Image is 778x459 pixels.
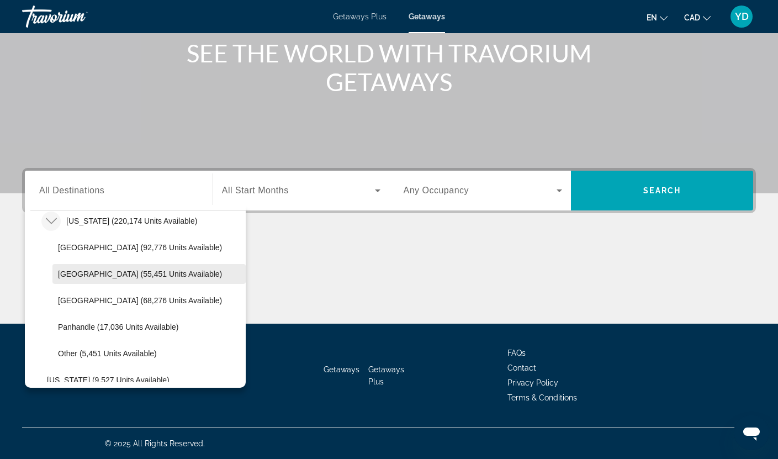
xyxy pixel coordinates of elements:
[571,171,753,210] button: Search
[58,243,222,252] span: [GEOGRAPHIC_DATA] (92,776 units available)
[507,349,526,357] a: FAQs
[647,13,657,22] span: en
[61,211,246,231] button: [US_STATE] (220,174 units available)
[58,296,222,305] span: [GEOGRAPHIC_DATA] (68,276 units available)
[47,376,170,384] span: [US_STATE] (9,527 units available)
[41,212,61,231] button: Toggle Florida (220,174 units available)
[66,217,197,225] span: [US_STATE] (220,174 units available)
[58,270,222,278] span: [GEOGRAPHIC_DATA] (55,451 units available)
[52,344,246,363] button: Other (5,451 units available)
[39,186,104,195] span: All Destinations
[734,415,769,450] iframe: Button to launch messaging window
[41,370,246,390] button: [US_STATE] (9,527 units available)
[507,393,577,402] a: Terms & Conditions
[52,291,246,310] button: [GEOGRAPHIC_DATA] (68,276 units available)
[52,317,246,337] button: Panhandle (17,036 units available)
[404,186,469,195] span: Any Occupancy
[409,12,445,21] a: Getaways
[647,9,668,25] button: Change language
[684,13,700,22] span: CAD
[324,365,359,374] a: Getaways
[222,186,289,195] span: All Start Months
[643,186,681,195] span: Search
[727,5,756,28] button: User Menu
[58,323,178,331] span: Panhandle (17,036 units available)
[105,439,205,448] span: © 2025 All Rights Reserved.
[52,264,246,284] button: [GEOGRAPHIC_DATA] (55,451 units available)
[182,39,596,96] h1: SEE THE WORLD WITH TRAVORIUM GETAWAYS
[333,12,387,21] a: Getaways Plus
[684,9,711,25] button: Change currency
[735,11,749,22] span: YD
[25,171,753,210] div: Search widget
[22,2,133,31] a: Travorium
[52,238,246,257] button: [GEOGRAPHIC_DATA] (92,776 units available)
[368,365,404,386] a: Getaways Plus
[58,349,157,358] span: Other (5,451 units available)
[507,378,558,387] a: Privacy Policy
[507,363,536,372] a: Contact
